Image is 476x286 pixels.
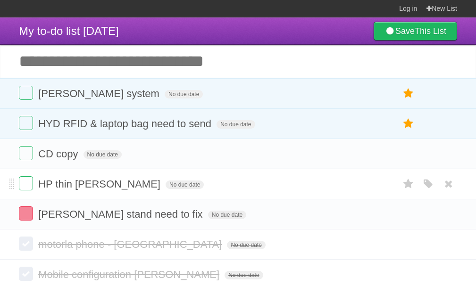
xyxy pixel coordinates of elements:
[415,26,446,36] b: This List
[400,176,418,192] label: Star task
[19,176,33,190] label: Done
[165,90,203,98] span: No due date
[19,146,33,160] label: Done
[19,237,33,251] label: Done
[227,241,265,249] span: No due date
[38,208,205,220] span: [PERSON_NAME] stand need to fix
[208,211,246,219] span: No due date
[19,267,33,281] label: Done
[225,271,263,279] span: No due date
[38,178,163,190] span: HP thin [PERSON_NAME]
[38,269,222,280] span: Mobile configuration [PERSON_NAME]
[217,120,255,129] span: No due date
[19,86,33,100] label: Done
[38,118,214,130] span: HYD RFID & laptop bag need to send
[38,88,162,99] span: [PERSON_NAME] system
[166,180,204,189] span: No due date
[19,25,119,37] span: My to-do list [DATE]
[374,22,457,41] a: SaveThis List
[19,116,33,130] label: Done
[400,116,418,131] label: Star task
[400,86,418,101] label: Star task
[19,206,33,221] label: Done
[84,150,122,159] span: No due date
[38,148,80,160] span: CD copy
[38,238,224,250] span: motorla phone - [GEOGRAPHIC_DATA]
